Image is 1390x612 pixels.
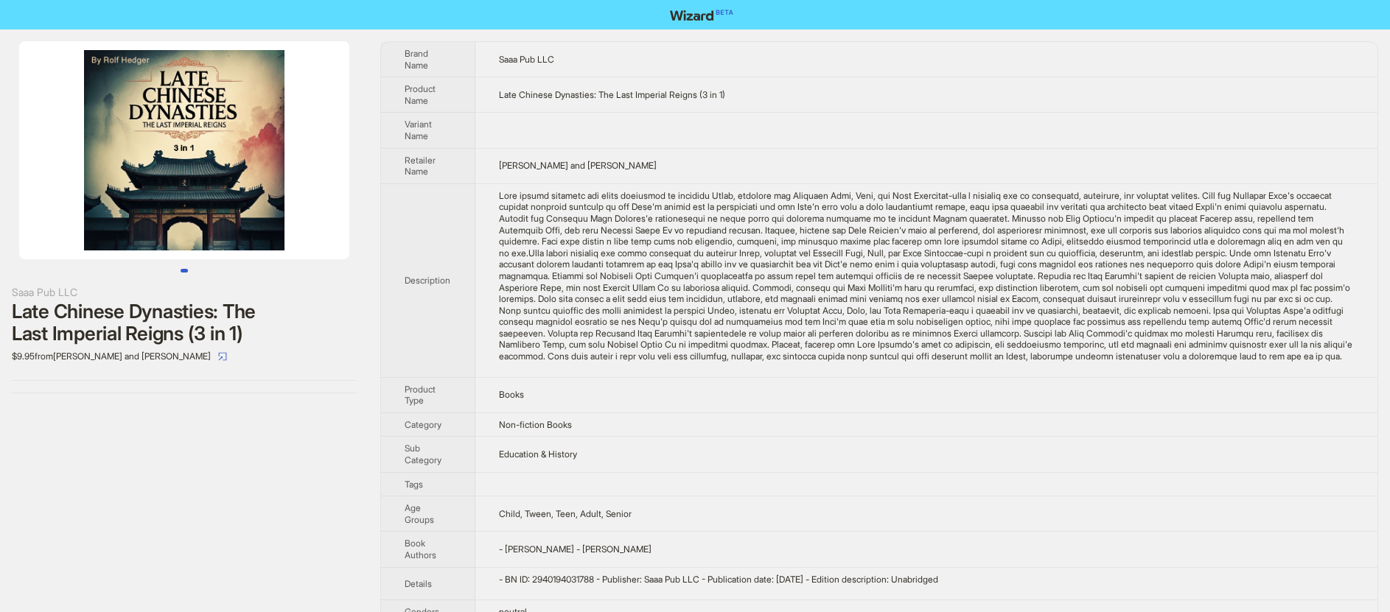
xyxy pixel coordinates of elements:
div: - BN ID: 2940194031788 - Publisher: Saaa Pub LLC - Publication date: 03/19/2025 - Edition descrip... [499,574,1354,585]
span: Details [405,578,432,589]
span: Category [405,419,441,430]
span: Books [499,389,524,400]
span: [PERSON_NAME] and [PERSON_NAME] [499,160,657,171]
span: Sub Category [405,443,441,465]
span: select [218,352,227,361]
span: Variant Name [405,119,432,141]
span: Book Authors [405,538,436,560]
span: Product Name [405,83,436,106]
div: Late Chinese Dynasties: The Last Imperial Reigns (3 in 1) [12,300,357,345]
span: Product Type [405,384,436,407]
div: Saaa Pub LLC [12,284,357,300]
span: Late Chinese Dynasties: The Last Imperial Reigns (3 in 1) [499,89,725,100]
div: $9.95 from [PERSON_NAME] and [PERSON_NAME] [12,345,357,368]
span: Tags [405,479,423,490]
button: Go to slide 1 [181,269,188,272]
span: Brand Name [405,48,428,71]
span: Education & History [499,449,577,460]
span: Retailer Name [405,155,436,177]
span: Description [405,275,450,286]
div: This bundle examines the final centuries of imperial China, covering the Southern Song, Ming, and... [499,190,1354,362]
span: - [PERSON_NAME] - [PERSON_NAME] [499,544,652,555]
img: Late Chinese Dynasties: The Last Imperial Reigns (3 in 1) image 1 [19,41,349,259]
span: Non-fiction Books [499,419,572,430]
span: Saaa Pub LLC [499,54,554,65]
span: Age Groups [405,502,434,525]
span: Child, Tween, Teen, Adult, Senior [499,508,632,519]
